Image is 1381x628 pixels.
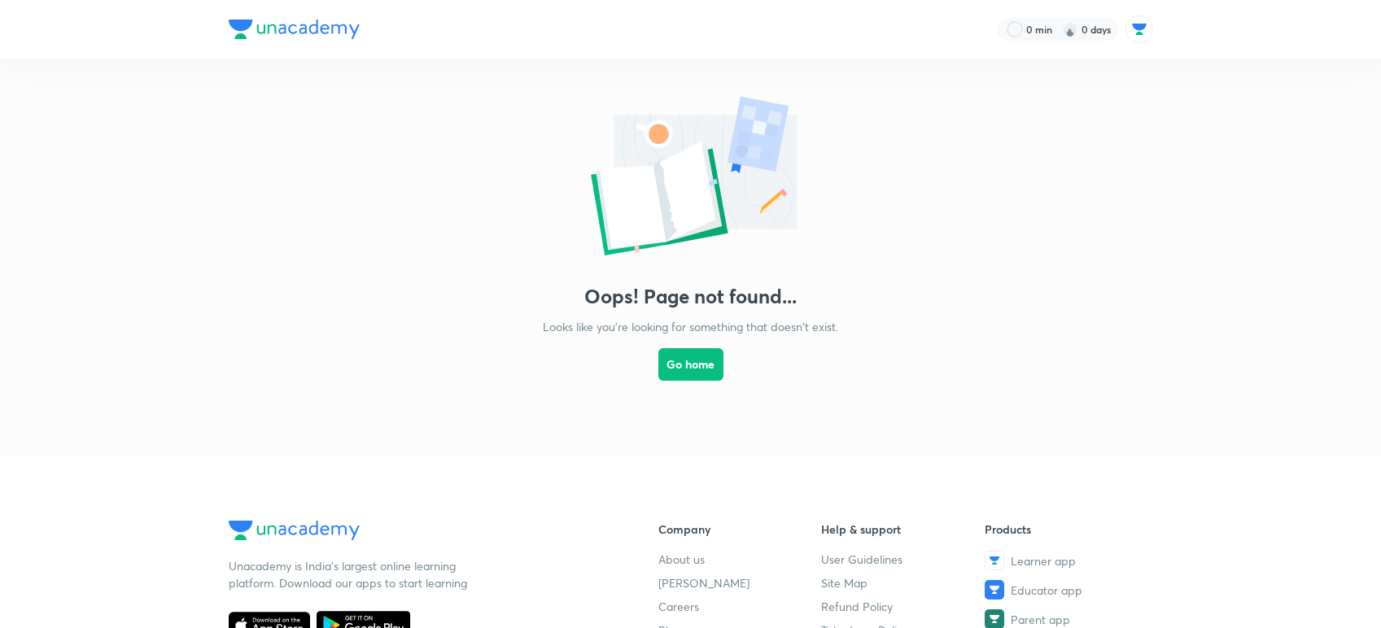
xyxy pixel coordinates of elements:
img: Abhishek Singh [1125,15,1153,43]
span: Careers [658,598,699,615]
a: Refund Policy [821,598,985,615]
p: Unacademy is India’s largest online learning platform. Download our apps to start learning [229,557,473,591]
a: Go home [658,335,723,423]
a: About us [658,551,822,568]
p: Looks like you're looking for something that doesn't exist. [543,318,838,335]
img: Company Logo [229,20,360,39]
a: Company Logo [229,521,606,544]
a: [PERSON_NAME] [658,574,822,591]
a: Site Map [821,574,985,591]
a: Educator app [985,580,1148,600]
a: User Guidelines [821,551,985,568]
img: Learner app [985,551,1004,570]
h3: Oops! Page not found... [584,285,797,308]
img: streak [1062,21,1078,37]
span: Educator app [1011,582,1082,599]
span: Parent app [1011,611,1070,628]
a: Learner app [985,551,1148,570]
button: Go home [658,348,723,381]
img: Educator app [985,580,1004,600]
img: error [528,91,854,265]
img: Company Logo [229,521,360,540]
span: Learner app [1011,552,1076,569]
h6: Help & support [821,521,985,538]
h6: Products [985,521,1148,538]
h6: Company [658,521,822,538]
a: Careers [658,598,822,615]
